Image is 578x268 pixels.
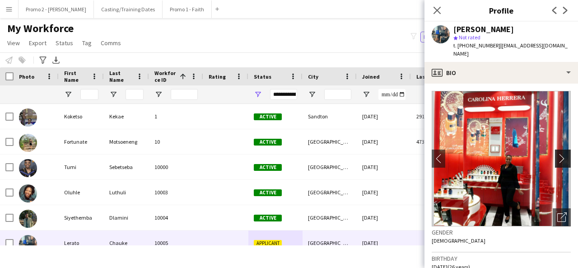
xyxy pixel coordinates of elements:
span: Active [254,189,282,196]
div: [PERSON_NAME] [453,25,514,33]
input: Workforce ID Filter Input [171,89,198,100]
span: Joined [362,73,380,80]
div: Siyethemba [59,205,104,230]
div: 10000 [149,155,203,179]
div: 1 [149,104,203,129]
span: t. [PHONE_NUMBER] [453,42,500,49]
div: [GEOGRAPHIC_DATA] [303,180,357,205]
input: City Filter Input [324,89,351,100]
button: Promo 2 - [PERSON_NAME] [19,0,94,18]
h3: Birthday [432,254,571,263]
button: Open Filter Menu [109,90,117,99]
img: Crew avatar or photo [432,91,571,226]
span: Export [29,39,47,47]
span: Rating [209,73,226,80]
div: [GEOGRAPHIC_DATA] [303,129,357,154]
button: Everyone7,160 [420,32,466,42]
button: Open Filter Menu [308,90,316,99]
span: Active [254,139,282,146]
input: First Name Filter Input [80,89,98,100]
button: Promo 1 - Faith [163,0,212,18]
div: 10004 [149,205,203,230]
div: Fortunate [59,129,104,154]
a: Tag [79,37,95,49]
div: [DATE] [357,104,411,129]
div: Lerato [59,230,104,255]
div: 10 [149,129,203,154]
span: Active [254,113,282,120]
div: Sebetseba [104,155,149,179]
div: Kekae [104,104,149,129]
div: [DATE] [357,180,411,205]
img: Fortunate Motsoeneng [19,134,37,152]
h3: Gender [432,228,571,236]
div: Koketso [59,104,104,129]
div: Motsoeneng [104,129,149,154]
div: [GEOGRAPHIC_DATA] [303,205,357,230]
div: Chauke [104,230,149,255]
div: [DATE] [357,155,411,179]
app-action-btn: Export XLSX [51,55,61,66]
button: Casting/Training Dates [94,0,163,18]
div: [DATE] [357,205,411,230]
div: Sandton [303,104,357,129]
div: Luthuli [104,180,149,205]
a: View [4,37,23,49]
span: Active [254,215,282,221]
div: Open photos pop-in [553,208,571,226]
span: Last Name [109,70,133,83]
span: Applicant [254,240,282,247]
img: Lerato Chauke [19,235,37,253]
div: 10005 [149,230,203,255]
app-action-btn: Advanced filters [37,55,48,66]
input: Joined Filter Input [378,89,406,100]
span: Workforce ID [154,70,176,83]
div: 10003 [149,180,203,205]
div: Bio [424,62,578,84]
div: 473 days [411,129,465,154]
span: First Name [64,70,88,83]
div: Dlamini [104,205,149,230]
div: Tumi [59,155,104,179]
img: Koketso Kekae [19,108,37,127]
span: | [EMAIL_ADDRESS][DOMAIN_NAME] [453,42,568,57]
div: [GEOGRAPHIC_DATA] [303,155,357,179]
span: Active [254,164,282,171]
button: Open Filter Menu [362,90,370,99]
span: Tag [82,39,92,47]
span: My Workforce [7,22,74,35]
span: Last job [416,73,437,80]
img: Tumi Sebetseba [19,159,37,177]
div: [GEOGRAPHIC_DATA] [303,230,357,255]
a: Status [52,37,77,49]
h3: Profile [424,5,578,16]
div: 291 days [411,104,465,129]
span: View [7,39,20,47]
div: Oluhle [59,180,104,205]
a: Comms [97,37,125,49]
span: [DEMOGRAPHIC_DATA] [432,237,485,244]
input: Last Name Filter Input [126,89,144,100]
span: Comms [101,39,121,47]
span: Status [254,73,271,80]
button: Open Filter Menu [254,90,262,99]
span: City [308,73,318,80]
span: Not rated [459,34,480,41]
div: [DATE] [357,129,411,154]
span: Status [56,39,73,47]
button: Open Filter Menu [154,90,163,99]
img: Oluhle Luthuli [19,184,37,202]
button: Open Filter Menu [64,90,72,99]
a: Export [25,37,50,49]
div: [DATE] [357,230,411,255]
img: Siyethemba Dlamini [19,210,37,228]
span: Photo [19,73,34,80]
